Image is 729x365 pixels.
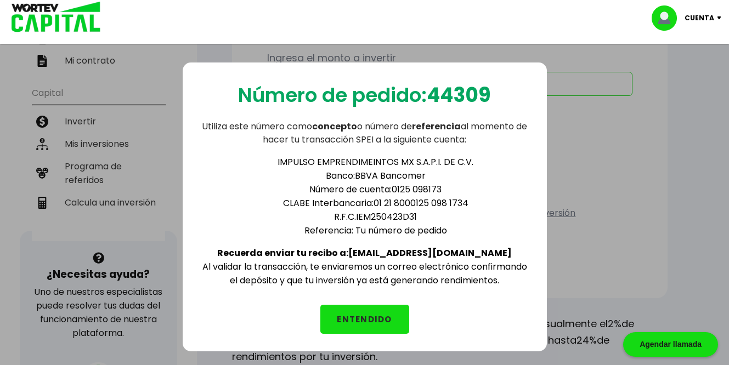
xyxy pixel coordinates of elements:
[200,146,529,287] div: Al validar la transacción, te enviaremos un correo electrónico confirmando el depósito y que tu i...
[320,305,409,334] button: ENTENDIDO
[200,120,529,146] p: Utiliza este número como o número de al momento de hacer tu transacción SPEI a la siguiente cuenta:
[222,196,529,210] li: CLABE Interbancaria: 01 21 8000125 098 1734
[623,332,718,357] div: Agendar llamada
[312,120,357,133] b: concepto
[714,16,729,20] img: icon-down
[427,81,491,109] b: 44309
[652,5,685,31] img: profile-image
[222,155,529,169] li: IMPULSO EMPRENDIMEINTOS MX S.A.P.I. DE C.V.
[222,224,529,237] li: Referencia: Tu número de pedido
[685,10,714,26] p: Cuenta
[222,169,529,182] li: Banco: BBVA Bancomer
[217,247,512,259] b: Recuerda enviar tu recibo a: [EMAIL_ADDRESS][DOMAIN_NAME]
[222,182,529,196] li: Número de cuenta: 0125 098173
[412,120,461,133] b: referencia
[222,210,529,224] li: R.F.C. IEM250423D31
[238,80,491,110] p: Número de pedido:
